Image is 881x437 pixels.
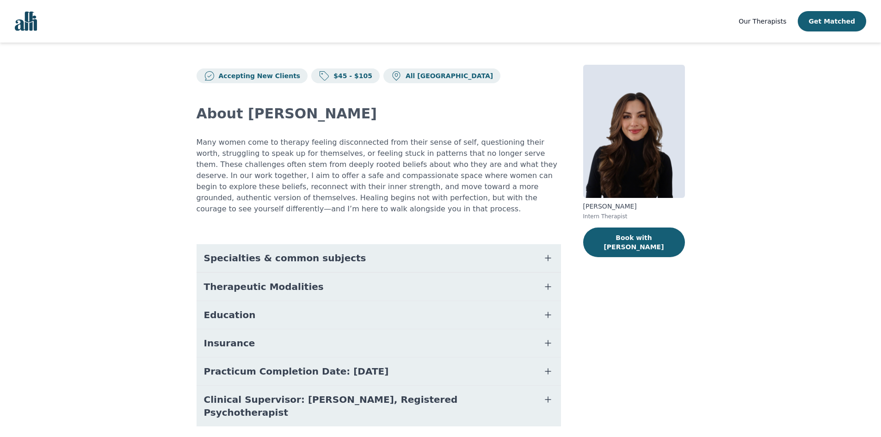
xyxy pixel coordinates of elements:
button: Specialties & common subjects [197,244,561,272]
p: Intern Therapist [583,213,685,220]
button: Book with [PERSON_NAME] [583,228,685,257]
span: Specialties & common subjects [204,252,366,265]
p: Accepting New Clients [215,71,301,80]
img: alli logo [15,12,37,31]
button: Get Matched [798,11,866,31]
button: Therapeutic Modalities [197,273,561,301]
span: Clinical Supervisor: [PERSON_NAME], Registered Psychotherapist [204,393,531,419]
span: Insurance [204,337,255,350]
span: Our Therapists [739,18,786,25]
button: Practicum Completion Date: [DATE] [197,357,561,385]
p: Many women come to therapy feeling disconnected from their sense of self, questioning their worth... [197,137,561,215]
img: Saba_Salemi [583,65,685,198]
button: Clinical Supervisor: [PERSON_NAME], Registered Psychotherapist [197,386,561,426]
span: Therapeutic Modalities [204,280,324,293]
p: All [GEOGRAPHIC_DATA] [402,71,493,80]
button: Education [197,301,561,329]
span: Education [204,308,256,321]
span: Practicum Completion Date: [DATE] [204,365,389,378]
p: [PERSON_NAME] [583,202,685,211]
a: Our Therapists [739,16,786,27]
button: Insurance [197,329,561,357]
p: $45 - $105 [330,71,372,80]
h2: About [PERSON_NAME] [197,105,561,122]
